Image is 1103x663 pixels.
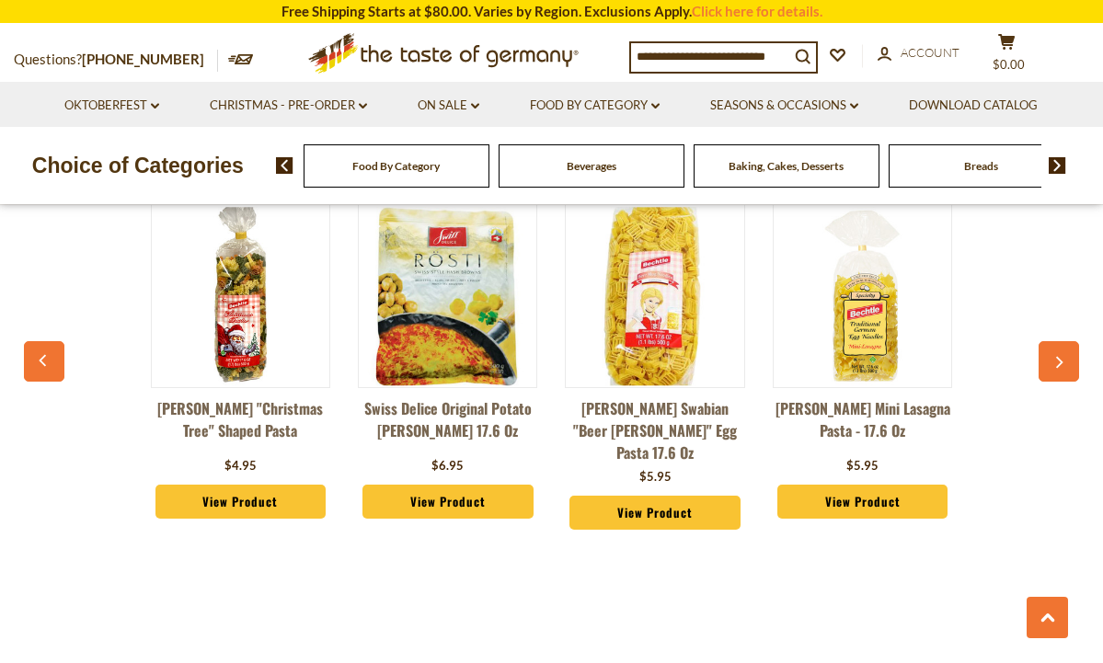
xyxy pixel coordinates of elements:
span: Account [901,45,959,60]
a: Beverages [567,159,616,173]
div: $4.95 [224,457,257,475]
span: $0.00 [993,57,1025,72]
a: Breads [964,159,998,173]
div: $6.95 [431,457,464,475]
a: Seasons & Occasions [710,96,858,116]
div: $5.95 [639,468,672,486]
a: [PERSON_NAME] "Christmas Tree" Shaped Pasta [151,397,330,452]
button: $0.00 [979,33,1034,79]
img: next arrow [1049,157,1066,174]
a: View Product [569,496,741,531]
img: previous arrow [276,157,293,174]
img: Swiss Delice Original Potato Roesti 17.6 oz [359,208,536,385]
div: $5.95 [846,457,879,475]
img: Bechtle Swabian [566,208,743,385]
a: Swiss Delice Original Potato [PERSON_NAME] 17.6 oz [358,397,537,452]
a: View Product [777,485,948,520]
a: [PERSON_NAME] Mini Lasagna Pasta - 17.6 oz [773,397,952,452]
a: Download Catalog [909,96,1038,116]
a: Christmas - PRE-ORDER [210,96,367,116]
a: Food By Category [352,159,440,173]
p: Questions? [14,48,218,72]
a: Food By Category [530,96,660,116]
a: Baking, Cakes, Desserts [729,159,844,173]
a: [PERSON_NAME] Swabian "Beer [PERSON_NAME]" Egg Pasta 17.6 oz [565,397,744,463]
a: [PHONE_NUMBER] [82,51,204,67]
a: Oktoberfest [64,96,159,116]
a: View Product [362,485,534,520]
a: View Product [155,485,327,520]
img: Bechtle Mini Lasagna Pasta - 17.6 oz [774,208,951,385]
img: Bechtle Riesa [152,208,329,385]
a: On Sale [418,96,479,116]
a: Click here for details. [692,3,822,19]
a: Account [878,43,959,63]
